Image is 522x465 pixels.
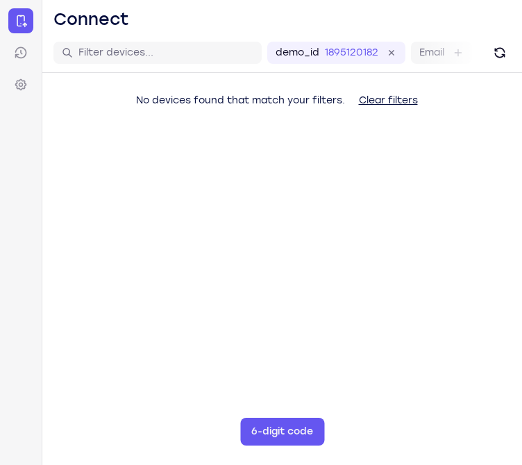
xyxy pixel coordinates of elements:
[276,46,319,60] label: demo_id
[8,40,33,65] a: Sessions
[240,418,324,446] button: 6-digit code
[136,94,345,106] span: No devices found that match your filters.
[8,8,33,33] a: Connect
[8,72,33,97] a: Settings
[489,42,511,64] button: Refresh
[53,8,129,31] h1: Connect
[348,87,429,115] button: Clear filters
[419,46,444,60] label: Email
[78,46,253,60] input: Filter devices...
